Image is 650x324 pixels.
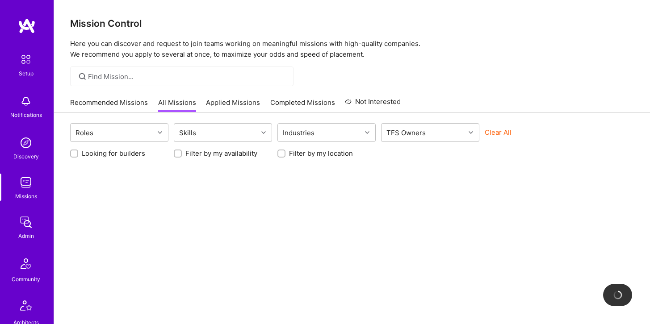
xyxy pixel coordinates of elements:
[185,149,257,158] label: Filter by my availability
[289,149,353,158] label: Filter by my location
[177,126,198,139] div: Skills
[88,72,287,81] input: Find Mission...
[70,98,148,112] a: Recommended Missions
[17,213,35,231] img: admin teamwork
[17,134,35,152] img: discovery
[158,130,162,135] i: icon Chevron
[613,291,622,299] img: loading
[206,98,260,112] a: Applied Missions
[17,50,35,69] img: setup
[365,130,369,135] i: icon Chevron
[70,38,634,60] p: Here you can discover and request to join teams working on meaningful missions with high-quality ...
[270,98,335,112] a: Completed Missions
[384,126,428,139] div: TFS Owners
[158,98,196,112] a: All Missions
[261,130,266,135] i: icon Chevron
[15,296,37,318] img: Architects
[469,130,473,135] i: icon Chevron
[485,128,512,137] button: Clear All
[15,191,37,201] div: Missions
[12,274,40,284] div: Community
[77,71,88,82] i: icon SearchGrey
[10,110,42,120] div: Notifications
[73,126,96,139] div: Roles
[19,69,34,78] div: Setup
[17,92,35,110] img: bell
[15,253,37,274] img: Community
[70,18,634,29] h3: Mission Control
[18,18,36,34] img: logo
[82,149,145,158] label: Looking for builders
[17,174,35,191] img: teamwork
[345,96,401,112] a: Not Interested
[18,231,34,241] div: Admin
[13,152,39,161] div: Discovery
[281,126,317,139] div: Industries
